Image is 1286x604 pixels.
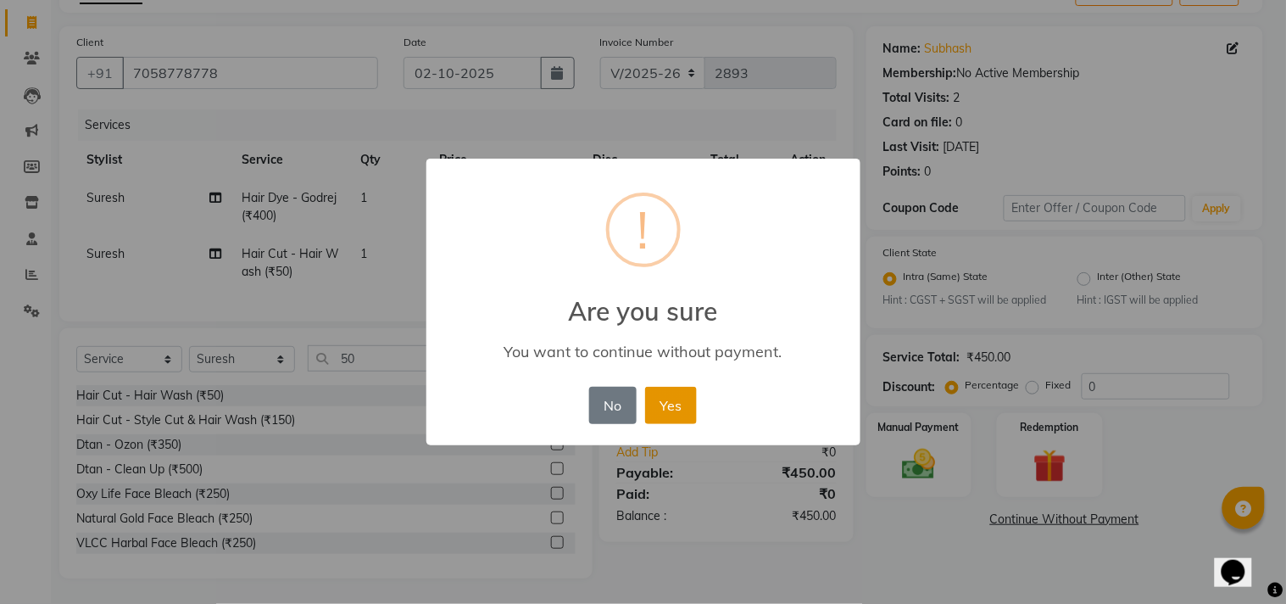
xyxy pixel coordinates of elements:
[1215,536,1269,587] iframe: chat widget
[450,342,835,361] div: You want to continue without payment.
[645,387,697,424] button: Yes
[426,276,860,327] h2: Are you sure
[637,196,649,264] div: !
[589,387,637,424] button: No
